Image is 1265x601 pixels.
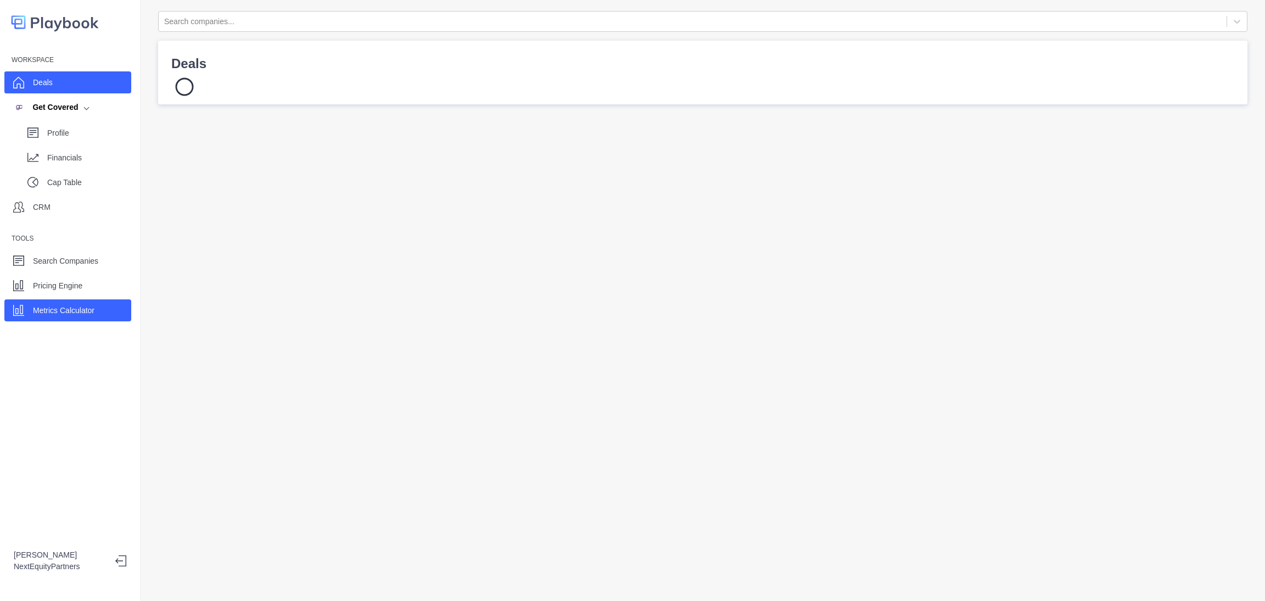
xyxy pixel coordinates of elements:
[47,177,131,188] p: Cap Table
[47,152,131,164] p: Financials
[14,102,25,113] img: company image
[171,54,1234,74] p: Deals
[33,202,51,213] p: CRM
[11,11,99,34] img: logo-colored
[33,305,94,316] p: Metrics Calculator
[33,77,53,88] p: Deals
[14,561,107,572] p: NextEquityPartners
[47,127,131,139] p: Profile
[33,255,98,267] p: Search Companies
[14,549,107,561] p: [PERSON_NAME]
[14,102,79,113] div: Get Covered
[33,280,82,292] p: Pricing Engine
